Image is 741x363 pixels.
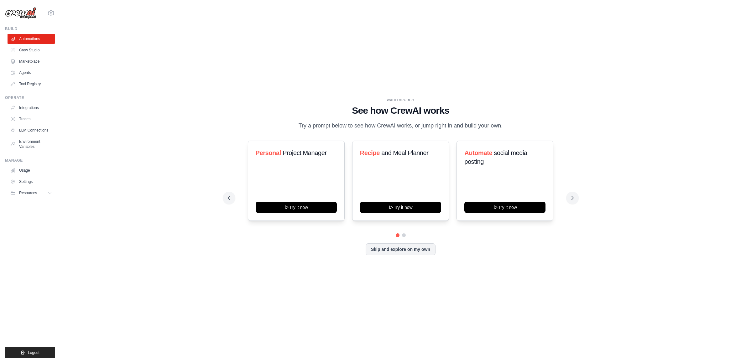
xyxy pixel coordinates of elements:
[8,103,55,113] a: Integrations
[8,79,55,89] a: Tool Registry
[8,68,55,78] a: Agents
[8,34,55,44] a: Automations
[228,98,574,102] div: WALKTHROUGH
[228,105,574,116] h1: See how CrewAI works
[28,350,39,355] span: Logout
[360,202,441,213] button: Try it now
[256,202,337,213] button: Try it now
[8,137,55,152] a: Environment Variables
[464,202,545,213] button: Try it now
[5,158,55,163] div: Manage
[8,114,55,124] a: Traces
[8,177,55,187] a: Settings
[19,190,37,195] span: Resources
[295,121,506,130] p: Try a prompt below to see how CrewAI works, or jump right in and build your own.
[5,347,55,358] button: Logout
[464,149,527,165] span: social media posting
[381,149,428,156] span: and Meal Planner
[8,165,55,175] a: Usage
[283,149,327,156] span: Project Manager
[5,26,55,31] div: Build
[5,95,55,100] div: Operate
[8,188,55,198] button: Resources
[8,45,55,55] a: Crew Studio
[464,149,492,156] span: Automate
[8,125,55,135] a: LLM Connections
[256,149,281,156] span: Personal
[366,243,436,255] button: Skip and explore on my own
[5,7,36,19] img: Logo
[8,56,55,66] a: Marketplace
[360,149,380,156] span: Recipe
